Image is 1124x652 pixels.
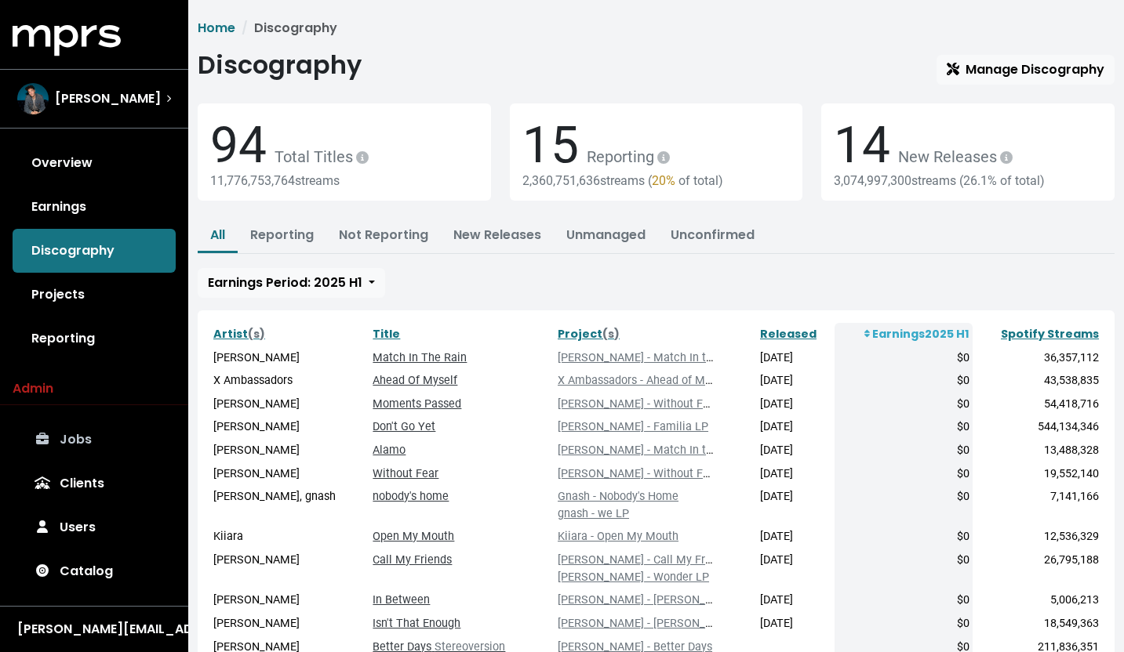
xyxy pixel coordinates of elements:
[838,442,969,459] div: $0
[838,528,969,545] div: $0
[1001,326,1099,342] a: Spotify Streams
[558,326,620,342] a: Project(s)
[973,369,1102,393] td: 43,538,835
[373,420,435,433] a: Don't Go Yet
[210,439,369,462] td: [PERSON_NAME]
[250,226,314,244] a: Reporting
[937,55,1115,85] a: Manage Discography
[210,462,369,486] td: [PERSON_NAME]
[373,351,467,364] a: Match In The Rain
[522,116,579,175] span: 15
[210,173,478,188] div: 11,776,753,764 streams
[373,326,400,342] a: Title
[267,147,372,166] span: Total Titles
[210,116,267,175] span: 94
[558,444,783,457] a: [PERSON_NAME] - Match In the Rain, Alamo
[838,615,969,632] div: $0
[973,525,1102,549] td: 12,536,329
[973,415,1102,439] td: 544,134,346
[834,116,890,175] span: 14
[838,592,969,609] div: $0
[13,273,176,317] a: Projects
[210,226,225,244] a: All
[339,226,428,244] a: Not Reporting
[757,346,835,370] td: [DATE]
[55,89,161,108] span: [PERSON_NAME]
[757,415,835,439] td: [DATE]
[602,326,620,342] span: (s)
[210,589,369,612] td: [PERSON_NAME]
[652,173,675,188] span: 20%
[235,19,337,38] li: Discography
[373,593,430,607] a: In Between
[210,549,369,589] td: [PERSON_NAME]
[13,619,176,639] button: [PERSON_NAME][EMAIL_ADDRESS][DOMAIN_NAME]
[579,147,673,166] span: Reporting
[13,418,176,462] a: Jobs
[13,462,176,505] a: Clients
[213,326,265,342] a: Artist(s)
[835,323,973,346] th: Earnings 2025 H1
[558,507,629,520] a: gnash - we LP
[558,530,678,543] a: Kiiara - Open My Mouth
[838,552,969,569] div: $0
[17,83,49,114] img: The selected account / producer
[558,553,733,567] a: [PERSON_NAME] - Call My Friends
[198,50,362,80] h1: Discography
[558,617,756,630] a: [PERSON_NAME] - [PERSON_NAME] LP
[522,173,791,188] div: 2,360,751,636 streams ( of total)
[558,374,729,387] a: X Ambassadors - Ahead of Myself
[198,19,1115,38] nav: breadcrumb
[973,346,1102,370] td: 36,357,112
[671,226,755,244] a: Unconfirmed
[973,549,1102,589] td: 26,795,188
[210,415,369,439] td: [PERSON_NAME]
[838,418,969,436] div: $0
[373,467,438,480] a: Without Fear
[373,444,406,457] a: Alamo
[210,393,369,416] td: [PERSON_NAME]
[834,173,1102,188] div: 3,074,997,300 streams ( of total)
[973,589,1102,612] td: 5,006,213
[757,369,835,393] td: [DATE]
[890,147,1016,166] span: New Releases
[373,397,461,411] a: Moments Passed
[13,185,176,229] a: Earnings
[838,488,969,505] div: $0
[558,490,678,503] a: Gnash - Nobody's Home
[198,268,385,298] button: Earnings Period: 2025 H1
[558,593,756,607] a: [PERSON_NAME] - [PERSON_NAME] LP
[838,350,969,367] div: $0
[757,525,835,549] td: [DATE]
[838,372,969,389] div: $0
[17,620,171,639] div: [PERSON_NAME][EMAIL_ADDRESS][DOMAIN_NAME]
[558,420,708,433] a: [PERSON_NAME] - Familia LP
[760,326,817,342] a: Released
[248,326,265,342] span: (s)
[210,525,369,549] td: Kiiara
[757,589,835,612] td: [DATE]
[198,19,235,37] a: Home
[210,612,369,636] td: [PERSON_NAME]
[558,570,709,584] a: [PERSON_NAME] - Wonder LP
[757,439,835,462] td: [DATE]
[208,273,362,292] span: Earnings Period: 2025 H1
[757,612,835,636] td: [DATE]
[13,317,176,360] a: Reporting
[973,439,1102,462] td: 13,488,328
[838,396,969,413] div: $0
[210,369,369,393] td: X Ambassadors
[210,485,369,525] td: [PERSON_NAME], gnash
[757,485,835,525] td: [DATE]
[373,553,452,567] a: Call My Friends
[453,226,541,244] a: New Releases
[13,505,176,549] a: Users
[558,397,736,411] a: [PERSON_NAME] - Without Fear LP
[13,141,176,185] a: Overview
[973,612,1102,636] td: 18,549,363
[373,617,460,630] a: Isn't That Enough
[757,393,835,416] td: [DATE]
[963,173,997,188] span: 26.1%
[13,549,176,593] a: Catalog
[13,31,121,49] a: mprs logo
